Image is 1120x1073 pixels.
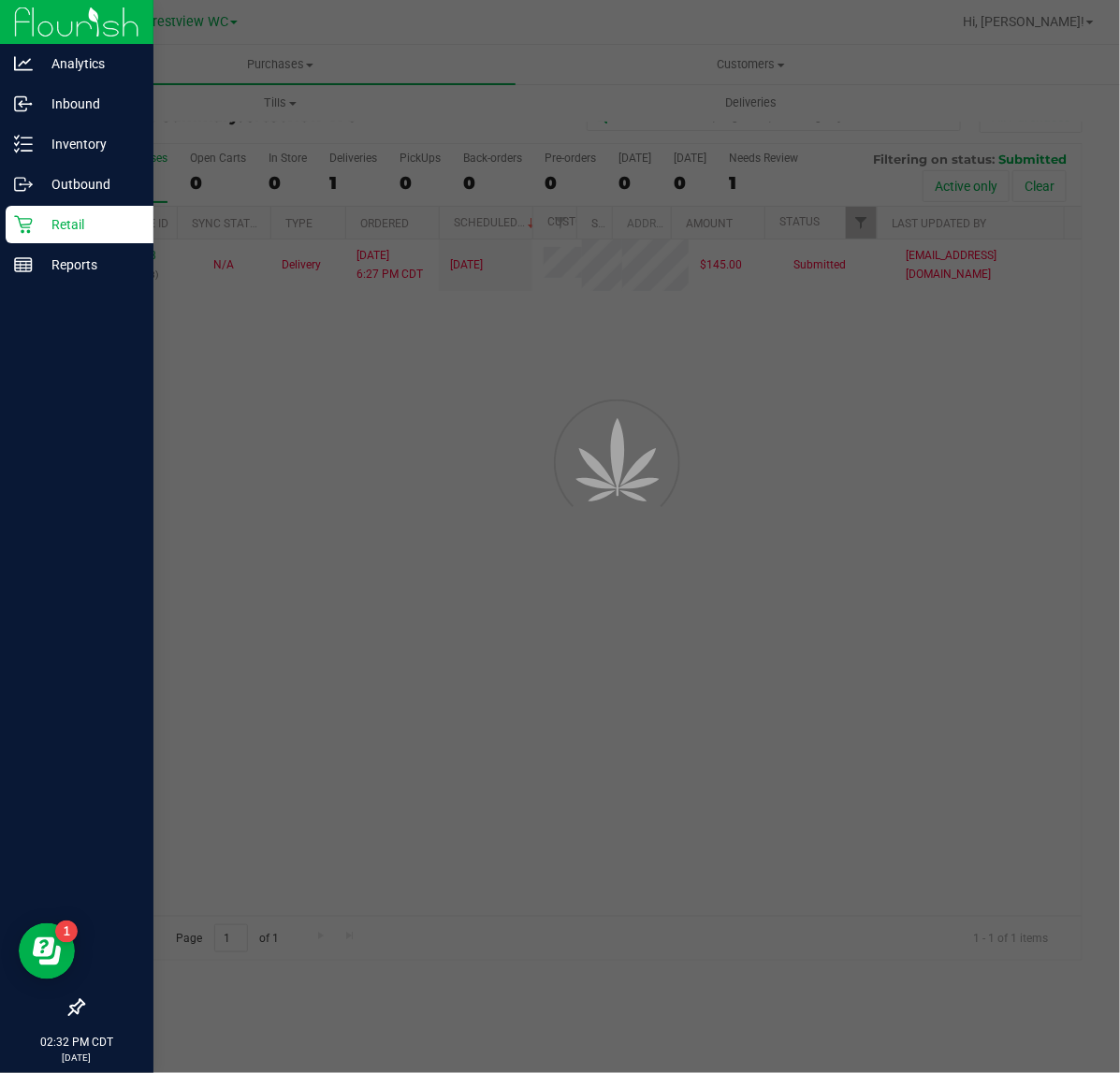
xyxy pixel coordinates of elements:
inline-svg: Inbound [14,94,33,113]
p: Inbound [33,93,145,115]
iframe: Resource center [19,923,75,979]
inline-svg: Retail [14,215,33,234]
p: Inventory [33,133,145,155]
inline-svg: Outbound [14,175,33,194]
p: 02:32 PM CDT [8,1034,145,1051]
p: Analytics [33,52,145,75]
p: Outbound [33,173,145,196]
iframe: Resource center unread badge [55,921,78,943]
p: Retail [33,213,145,236]
p: [DATE] [8,1051,145,1065]
inline-svg: Inventory [14,135,33,153]
inline-svg: Analytics [14,54,33,73]
inline-svg: Reports [14,255,33,274]
p: Reports [33,254,145,276]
